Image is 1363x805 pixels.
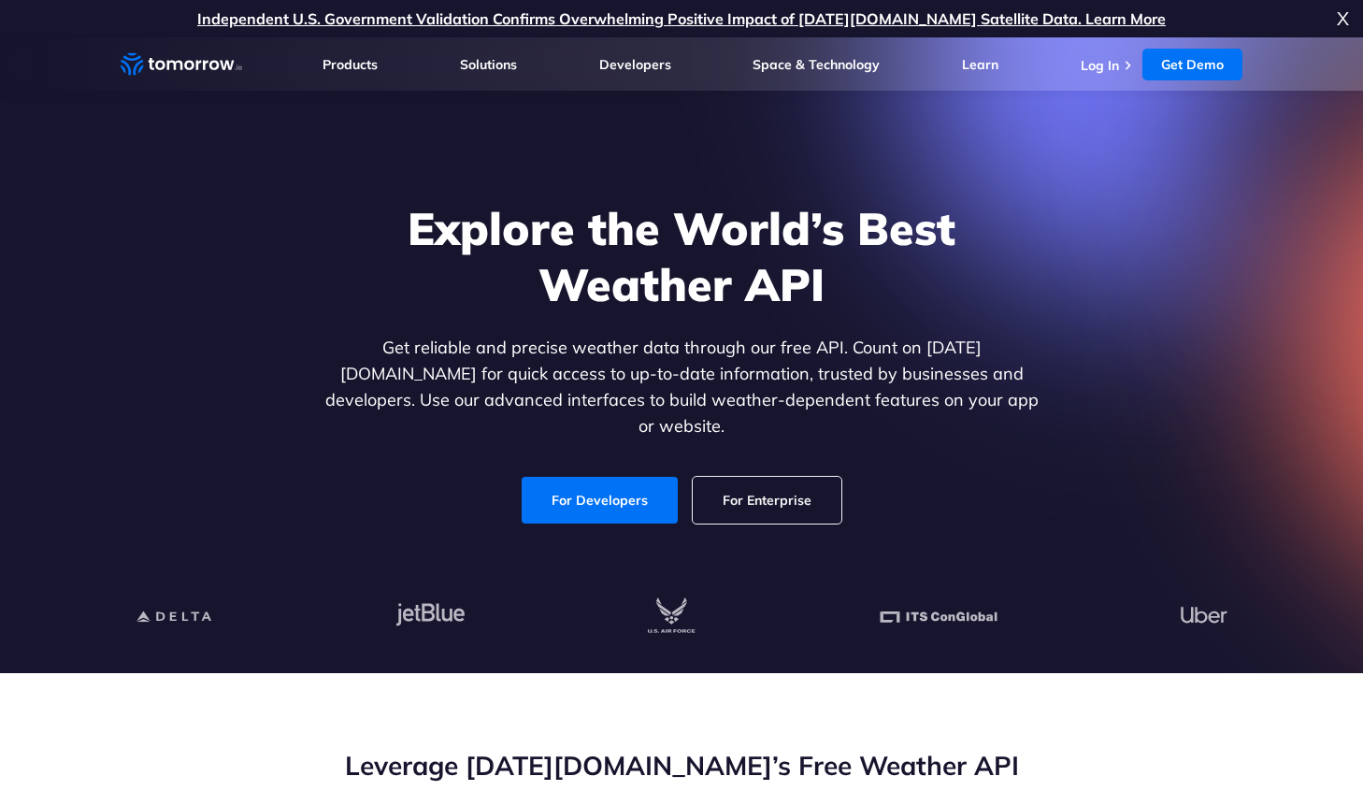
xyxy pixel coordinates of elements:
[460,56,517,73] a: Solutions
[321,200,1042,312] h1: Explore the World’s Best Weather API
[121,50,242,79] a: Home link
[522,477,678,524] a: For Developers
[962,56,998,73] a: Learn
[321,335,1042,439] p: Get reliable and precise weather data through our free API. Count on [DATE][DOMAIN_NAME] for quic...
[121,748,1242,783] h2: Leverage [DATE][DOMAIN_NAME]’s Free Weather API
[693,477,841,524] a: For Enterprise
[1081,57,1119,74] a: Log In
[1142,49,1242,80] a: Get Demo
[197,9,1166,28] a: Independent U.S. Government Validation Confirms Overwhelming Positive Impact of [DATE][DOMAIN_NAM...
[599,56,671,73] a: Developers
[323,56,378,73] a: Products
[753,56,880,73] a: Space & Technology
